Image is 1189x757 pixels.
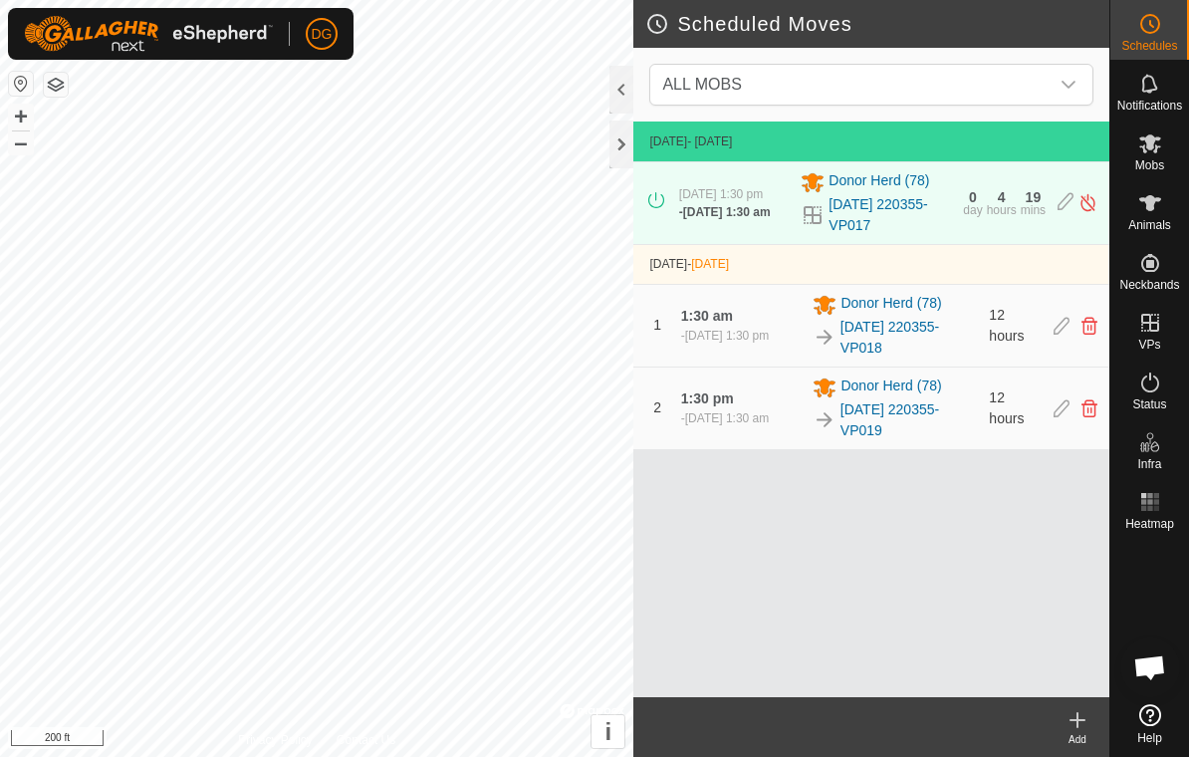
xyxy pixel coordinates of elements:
span: Donor Herd (78) [840,293,941,317]
span: [DATE] [649,257,687,271]
div: dropdown trigger [1049,65,1088,105]
span: ALL MOBS [654,65,1049,105]
img: To [813,326,835,349]
span: - [687,257,729,271]
div: day [963,204,982,216]
span: Infra [1137,458,1161,470]
span: Notifications [1117,100,1182,112]
div: Open chat [1120,637,1180,697]
span: - [DATE] [687,134,732,148]
span: 12 hours [989,389,1024,426]
span: 2 [653,399,661,415]
span: Mobs [1135,159,1164,171]
a: Help [1110,696,1189,752]
img: Turn off schedule move [1078,192,1097,213]
div: - [681,327,769,345]
span: Donor Herd (78) [840,376,941,399]
button: i [592,715,624,748]
span: Help [1137,732,1162,744]
span: [DATE] 1:30 am [685,411,769,425]
img: To [813,408,835,431]
span: i [605,718,612,745]
span: ALL MOBS [662,76,741,93]
a: [DATE] 220355-VP017 [829,194,951,236]
div: Add [1046,732,1109,747]
span: Donor Herd (78) [829,170,929,194]
span: [DATE] 1:30 am [683,205,771,219]
span: [DATE] [691,257,729,271]
span: Schedules [1121,40,1177,52]
button: + [9,105,33,128]
span: [DATE] [649,134,687,148]
span: Heatmap [1125,518,1174,530]
span: DG [312,24,333,45]
div: 0 [969,190,977,204]
div: - [681,409,769,427]
a: [DATE] 220355-VP019 [840,399,978,441]
span: [DATE] 1:30 pm [685,329,769,343]
a: Privacy Policy [238,731,313,749]
span: Animals [1128,219,1171,231]
button: – [9,130,33,154]
span: [DATE] 1:30 pm [679,187,763,201]
h2: Scheduled Moves [645,12,1109,36]
span: 1:30 pm [681,390,734,406]
span: VPs [1138,339,1160,351]
div: 19 [1026,190,1042,204]
button: Map Layers [44,73,68,97]
a: [DATE] 220355-VP018 [840,317,978,359]
div: - [679,203,771,221]
a: Contact Us [337,731,395,749]
span: Status [1132,398,1166,410]
span: 12 hours [989,307,1024,344]
span: 1:30 am [681,308,733,324]
span: Neckbands [1119,279,1179,291]
button: Reset Map [9,72,33,96]
img: Gallagher Logo [24,16,273,52]
div: 4 [998,190,1006,204]
div: mins [1021,204,1046,216]
div: hours [987,204,1017,216]
span: 1 [653,317,661,333]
